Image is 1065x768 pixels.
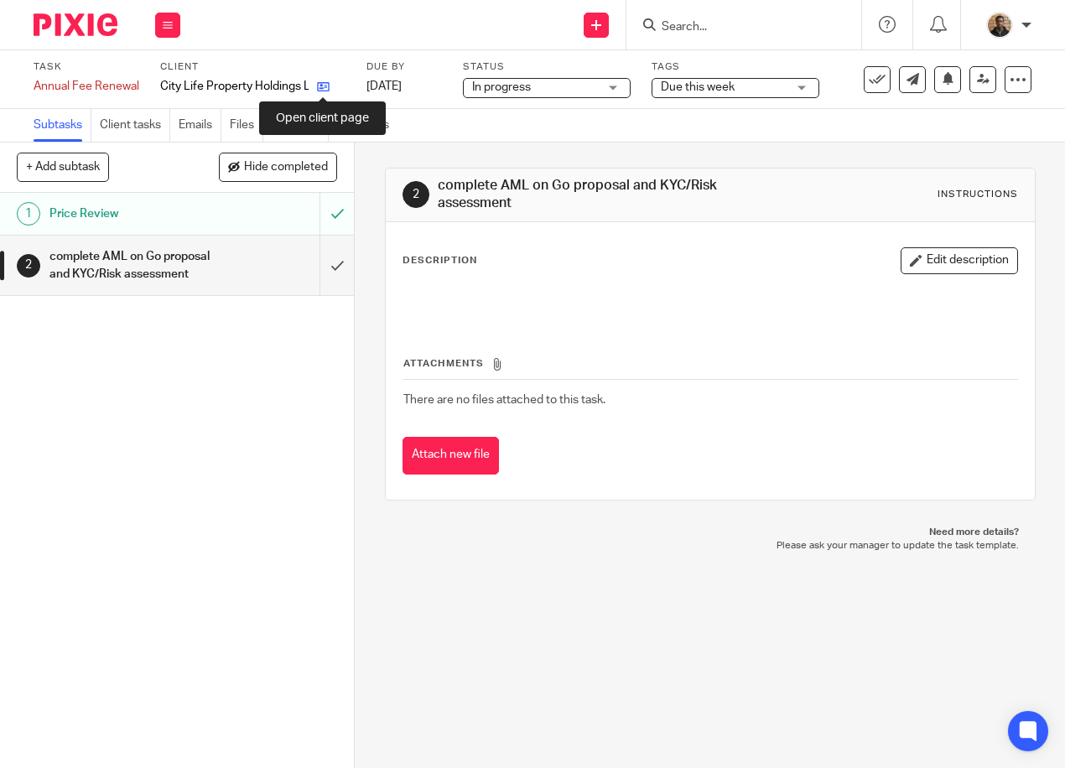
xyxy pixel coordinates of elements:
label: Due by [366,60,442,74]
img: WhatsApp%20Image%202025-04-23%20.jpg [986,12,1013,39]
a: Subtasks [34,109,91,142]
div: Instructions [938,188,1018,201]
div: 2 [17,254,40,278]
button: + Add subtask [17,153,109,181]
label: Status [463,60,631,74]
span: In progress [472,81,531,93]
p: City Life Property Holdings LTD [160,78,309,95]
a: Client tasks [100,109,170,142]
span: [DATE] [366,80,402,92]
div: 1 [17,202,40,226]
div: 2 [403,181,429,208]
button: Hide completed [219,153,337,181]
input: Search [660,20,811,35]
p: Need more details? [402,526,1019,539]
label: Task [34,60,139,74]
a: Emails [179,109,221,142]
div: Annual Fee Renewal [34,78,139,95]
button: Attach new file [403,437,499,475]
p: Please ask your manager to update the task template. [402,539,1019,553]
label: Tags [652,60,819,74]
span: Hide completed [244,161,328,174]
span: Due this week [661,81,735,93]
label: Client [160,60,345,74]
h1: complete AML on Go proposal and KYC/Risk assessment [49,244,219,287]
p: Description [403,254,477,267]
a: Files [230,109,263,142]
button: Edit description [901,247,1018,274]
h1: Price Review [49,201,219,226]
span: There are no files attached to this task. [403,394,605,406]
img: Pixie [34,13,117,36]
h1: complete AML on Go proposal and KYC/Risk assessment [438,177,745,213]
a: Notes (0) [272,109,329,142]
span: Attachments [403,359,484,368]
a: Audit logs [337,109,397,142]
